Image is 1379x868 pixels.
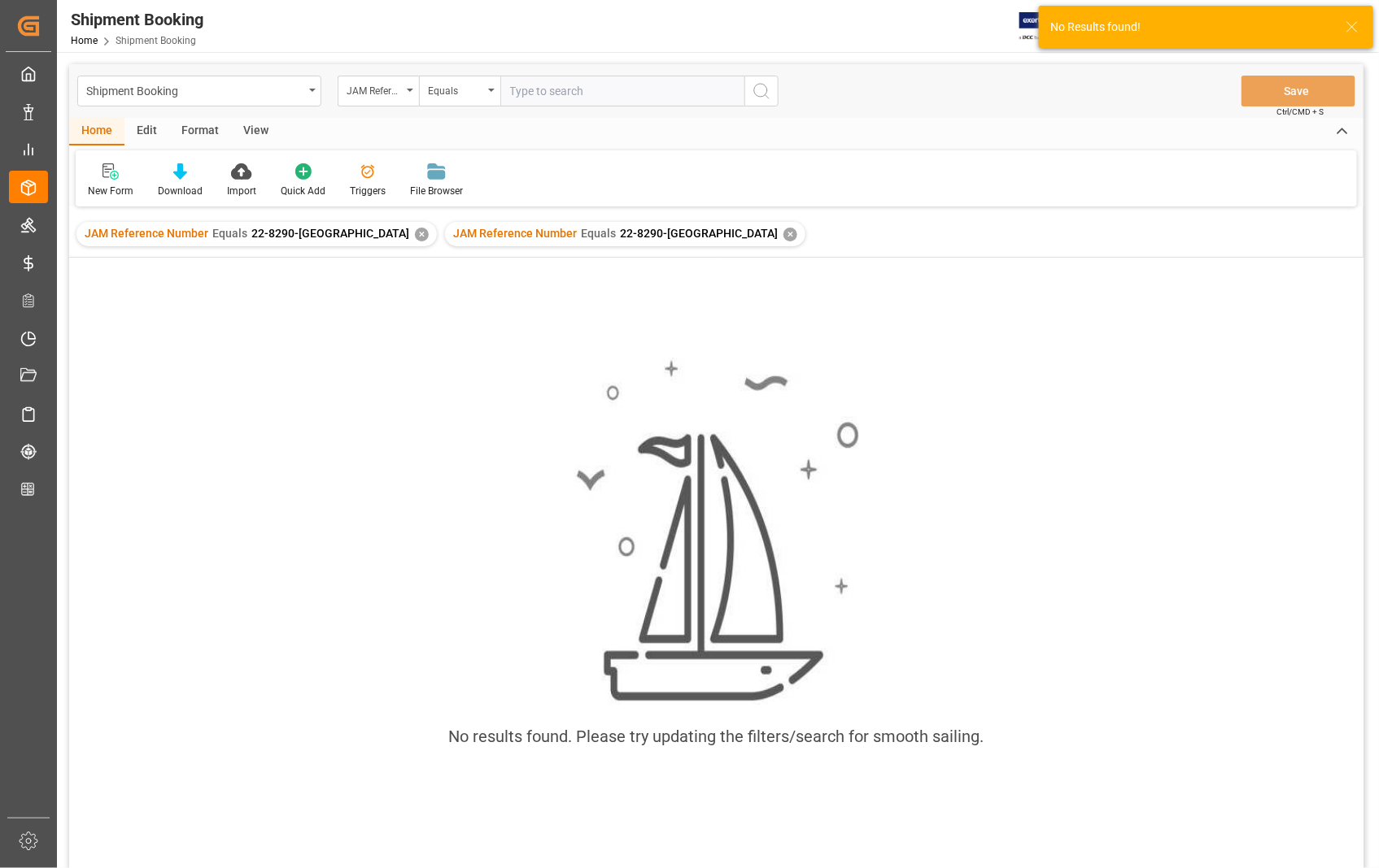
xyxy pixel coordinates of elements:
div: ✕ [415,228,429,241]
button: Save [1242,76,1355,106]
button: open menu [338,76,419,106]
div: Quick Add [281,184,325,198]
div: Edit [124,118,169,145]
input: Type to search [500,76,744,106]
div: Triggers [350,184,386,198]
span: 22-8290-[GEOGRAPHIC_DATA] [620,227,778,240]
div: File Browser [410,184,463,198]
button: open menu [77,76,321,106]
div: Shipment Booking [71,7,203,32]
span: Equals [212,227,247,240]
span: JAM Reference Number [85,227,208,240]
span: Ctrl/CMD + S [1277,106,1324,118]
div: Home [69,118,124,145]
span: Equals [581,227,616,240]
div: JAM Reference Number [347,80,402,98]
div: Equals [428,80,483,98]
div: Shipment Booking [86,80,303,100]
img: Exertis%20JAM%20-%20Email%20Logo.jpg_1722504956.jpg [1019,12,1076,41]
div: Download [158,184,203,198]
button: search button [744,76,779,106]
button: open menu [419,76,500,106]
img: smooth_sailing.jpeg [574,358,859,705]
div: ✕ [783,228,797,241]
div: View [231,118,281,145]
div: New Form [88,184,133,198]
div: Import [227,184,256,198]
div: Format [169,118,231,145]
a: Home [71,35,98,46]
div: No results found. Please try updating the filters/search for smooth sailing. [449,724,984,749]
span: 22-8290-[GEOGRAPHIC_DATA] [251,227,409,240]
div: No Results found! [1050,19,1330,36]
span: JAM Reference Number [453,227,577,240]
